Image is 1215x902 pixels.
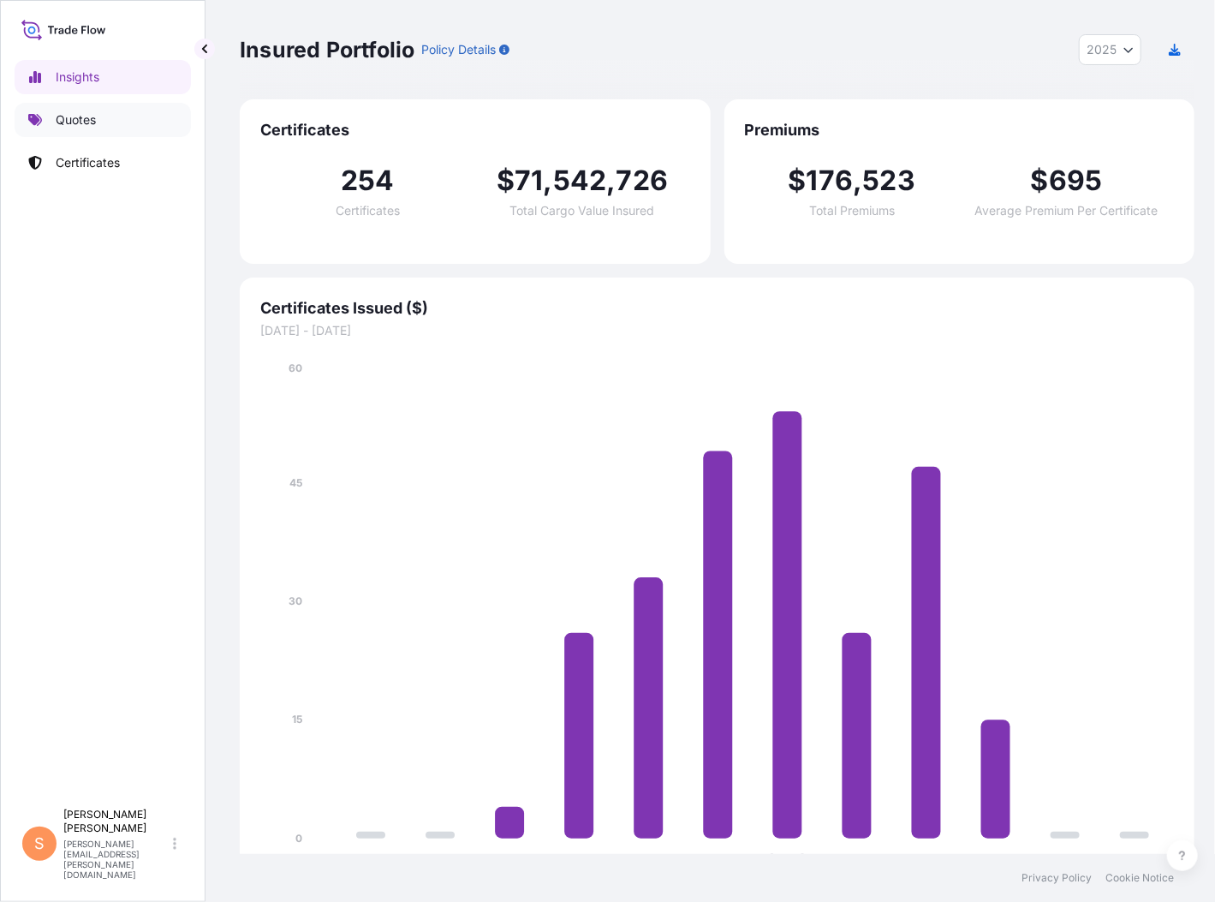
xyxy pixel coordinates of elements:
[260,322,1174,339] span: [DATE] - [DATE]
[917,853,937,866] tspan: Sep
[709,853,727,866] tspan: Jun
[616,167,669,194] span: 726
[1105,871,1174,885] a: Cookie Notice
[56,154,120,171] p: Certificates
[292,714,302,726] tspan: 15
[1087,41,1117,58] span: 2025
[1049,167,1103,194] span: 695
[638,853,660,866] tspan: May
[1056,853,1076,866] tspan: Nov
[863,167,916,194] span: 523
[260,120,690,140] span: Certificates
[975,205,1158,217] span: Average Premium Per Certificate
[289,594,302,607] tspan: 30
[295,832,302,845] tspan: 0
[432,853,450,866] tspan: Feb
[336,205,400,217] span: Certificates
[515,167,543,194] span: 71
[1079,34,1141,65] button: Year Selector
[1125,853,1145,866] tspan: Dec
[341,167,395,194] span: 254
[240,36,414,63] p: Insured Portfolio
[570,853,589,866] tspan: Apr
[56,69,99,86] p: Insights
[15,60,191,94] a: Insights
[63,808,170,835] p: [PERSON_NAME] [PERSON_NAME]
[1021,871,1092,885] a: Privacy Policy
[853,167,862,194] span: ,
[606,167,616,194] span: ,
[807,167,854,194] span: 176
[745,120,1175,140] span: Premiums
[510,205,655,217] span: Total Cargo Value Insured
[63,839,170,880] p: [PERSON_NAME][EMAIL_ADDRESS][PERSON_NAME][DOMAIN_NAME]
[1031,167,1049,194] span: $
[553,167,607,194] span: 542
[289,476,302,489] tspan: 45
[500,853,520,866] tspan: Mar
[56,111,96,128] p: Quotes
[15,146,191,180] a: Certificates
[15,103,191,137] a: Quotes
[421,41,496,58] p: Policy Details
[497,167,515,194] span: $
[771,853,806,866] tspan: [DATE]
[260,298,1174,319] span: Certificates Issued ($)
[544,167,553,194] span: ,
[362,853,380,866] tspan: Jan
[809,205,895,217] span: Total Premiums
[987,853,1005,866] tspan: Oct
[847,853,867,866] tspan: Aug
[789,167,807,194] span: $
[289,361,302,374] tspan: 60
[34,835,45,852] span: S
